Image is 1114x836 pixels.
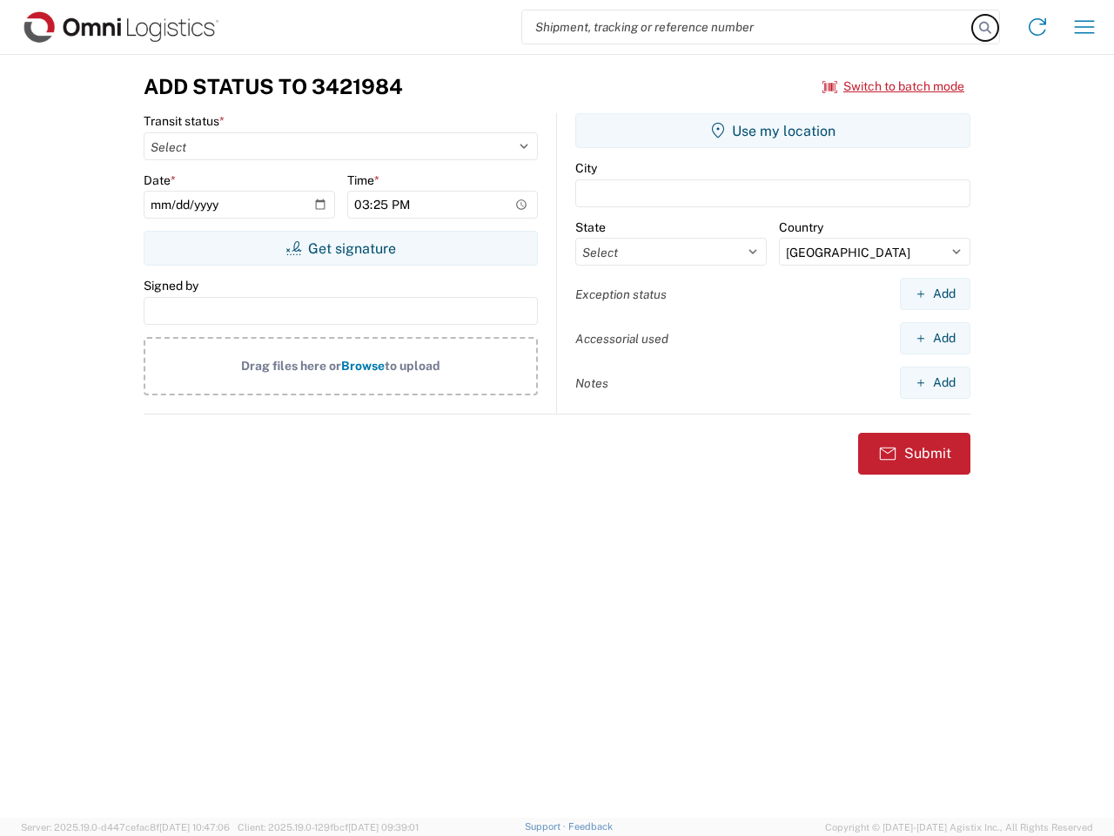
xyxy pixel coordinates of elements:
a: Feedback [568,821,613,832]
span: Server: 2025.19.0-d447cefac8f [21,822,230,833]
label: Time [347,172,379,188]
span: Copyright © [DATE]-[DATE] Agistix Inc., All Rights Reserved [825,819,1093,835]
span: [DATE] 09:39:01 [348,822,419,833]
button: Switch to batch mode [822,72,964,101]
span: Client: 2025.19.0-129fbcf [238,822,419,833]
input: Shipment, tracking or reference number [522,10,973,44]
label: Signed by [144,278,198,293]
button: Add [900,322,970,354]
span: Drag files here or [241,359,341,373]
label: Date [144,172,176,188]
button: Add [900,367,970,399]
button: Submit [858,433,970,475]
label: Transit status [144,113,225,129]
label: State [575,219,606,235]
label: Notes [575,375,608,391]
span: to upload [385,359,440,373]
button: Get signature [144,231,538,266]
label: Country [779,219,823,235]
label: City [575,160,597,176]
label: Accessorial used [575,331,668,347]
span: Browse [341,359,385,373]
a: Support [525,821,568,832]
button: Add [900,278,970,310]
h3: Add Status to 3421984 [144,74,403,99]
span: [DATE] 10:47:06 [159,822,230,833]
label: Exception status [575,287,667,302]
button: Use my location [575,113,970,148]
